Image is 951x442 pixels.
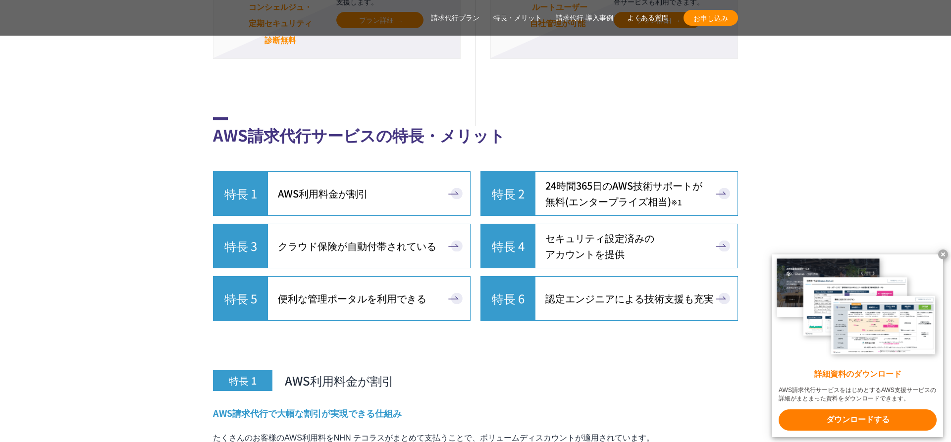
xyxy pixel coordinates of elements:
[213,370,272,391] span: 特長 1
[481,277,535,320] span: 特長 6
[545,291,714,306] span: 認定エンジニアによる技術支援も充実
[779,409,937,431] x-t: ダウンロードする
[480,224,738,268] a: 特長 4 セキュリティ設定済みのアカウントを提供
[772,254,943,437] a: 詳細資料のダウンロード AWS請求代行サービスをはじめとするAWS支援サービスの詳細がまとまった資料をダウンロードできます。 ダウンロードする
[481,224,535,268] span: 特長 4
[545,230,654,262] span: セキュリティ設定済みの アカウントを提供
[213,277,268,320] span: 特長 5
[213,407,738,419] h4: AWS請求代行で大幅な割引が実現できる仕組み
[636,15,678,25] span: プラン詳細
[278,291,426,306] span: 便利な管理ポータルを利用 できる
[213,117,738,147] h2: AWS請求代行サービスの特長・メリット
[278,238,436,254] span: クラウド保険が自動付帯されている
[213,172,268,215] span: 特長 1
[213,224,471,268] a: 特長 3 クラウド保険が自動付帯されている
[213,171,471,216] a: 特長 1 AWS利用料金が割引
[684,10,738,26] a: お申し込み
[431,13,479,23] a: 請求代行プラン
[481,172,535,215] span: 特長 2
[779,386,937,403] x-t: AWS請求代行サービスをはじめとするAWS支援サービスの詳細がまとまった資料をダウンロードできます。
[480,276,738,321] a: 特長 6 認定エンジニアによる技術支援も充実
[614,12,701,28] a: プラン詳細
[336,12,423,28] a: プラン詳細
[359,15,401,25] span: プラン詳細
[684,13,738,23] span: お申し込み
[213,224,268,268] span: 特長 3
[480,171,738,216] a: 特長 2 24時間365日のAWS技術サポートが無料(エンタープライズ相当)※1
[671,197,682,207] small: ※1
[278,186,368,201] span: AWS利用料金が割引
[545,178,702,209] span: 24時間365日の AWS技術サポートが 無料 (エンタープライズ相当)
[285,372,394,389] span: AWS利用料金が割引
[627,13,669,23] a: よくある質問
[530,0,587,29] small: ルートユーザー 自社管理が可能
[779,369,937,380] x-t: 詳細資料のダウンロード
[493,13,542,23] a: 特長・メリット
[556,13,613,23] a: 請求代行 導入事例
[213,276,471,321] a: 特長 5 便利な管理ポータルを利用できる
